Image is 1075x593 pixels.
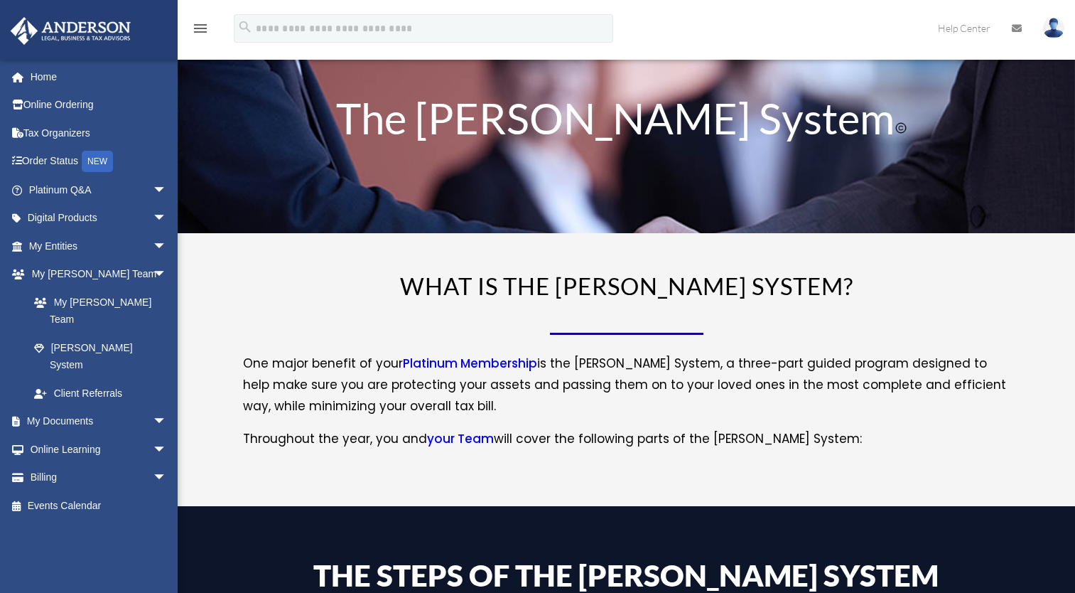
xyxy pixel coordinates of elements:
a: Billingarrow_drop_down [10,464,188,492]
a: Order StatusNEW [10,147,188,176]
a: [PERSON_NAME] System [20,333,181,379]
a: Platinum Membership [403,355,537,379]
a: Online Learningarrow_drop_down [10,435,188,464]
a: Home [10,63,188,91]
span: WHAT IS THE [PERSON_NAME] SYSTEM? [400,272,853,300]
a: Platinum Q&Aarrow_drop_down [10,176,188,204]
span: arrow_drop_down [153,176,181,205]
i: search [237,19,253,35]
span: arrow_drop_down [153,260,181,289]
a: Client Referrals [20,379,188,407]
a: Events Calendar [10,491,188,520]
a: Online Ordering [10,91,188,119]
img: Anderson Advisors Platinum Portal [6,17,135,45]
span: arrow_drop_down [153,407,181,437]
a: My Documentsarrow_drop_down [10,407,188,436]
p: One major benefit of your is the [PERSON_NAME] System, a three-part guided program designed to he... [243,353,1010,429]
a: My [PERSON_NAME] Team [20,288,188,333]
a: your Team [427,430,494,454]
i: menu [192,20,209,37]
a: menu [192,25,209,37]
span: arrow_drop_down [153,435,181,464]
div: NEW [82,151,113,172]
img: User Pic [1043,18,1064,38]
a: Tax Organizers [10,119,188,147]
span: arrow_drop_down [153,232,181,261]
p: Throughout the year, you and will cover the following parts of the [PERSON_NAME] System: [243,429,1010,450]
a: My Entitiesarrow_drop_down [10,232,188,260]
span: arrow_drop_down [153,204,181,233]
a: Digital Productsarrow_drop_down [10,204,188,233]
a: My [PERSON_NAME] Teamarrow_drop_down [10,260,188,289]
span: arrow_drop_down [153,464,181,493]
h1: The [PERSON_NAME] System [267,97,985,146]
